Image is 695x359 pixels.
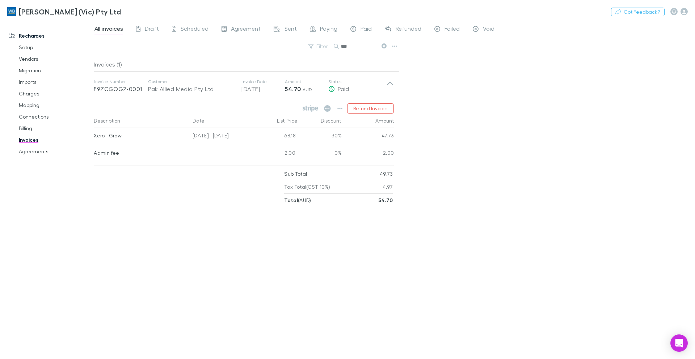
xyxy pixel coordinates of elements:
div: 68.18 [255,128,298,145]
p: 4.97 [383,180,393,193]
a: Vendors [12,53,98,65]
span: Sent [285,25,297,34]
span: Agreement [231,25,261,34]
a: Invoices [12,134,98,146]
div: Invoice NumberF9ZCGOGZ-0001CustomerPak Allied Media Pty LtdInvoice Date[DATE]Amount54.70 AUDStatu... [88,72,400,101]
p: 49.73 [380,167,393,180]
p: Invoice Date [241,79,285,85]
span: Failed [445,25,460,34]
a: Mapping [12,99,98,111]
div: Xero - Grow [94,128,187,143]
a: Connections [12,111,98,123]
a: Billing [12,123,98,134]
a: Agreements [12,146,98,157]
a: Recharges [1,30,98,42]
strong: Total [284,197,298,203]
p: F9ZCGOGZ-0001 [94,85,148,93]
span: Paid [338,85,349,92]
span: All invoices [94,25,123,34]
strong: 54.70 [379,197,393,203]
a: Setup [12,42,98,53]
img: William Buck (Vic) Pty Ltd's Logo [7,7,16,16]
p: Tax Total (GST 10%) [284,180,330,193]
a: [PERSON_NAME] (Vic) Pty Ltd [3,3,125,20]
span: Draft [145,25,159,34]
p: Status [328,79,386,85]
div: [DATE] - [DATE] [190,128,255,145]
div: 0% [298,145,342,163]
span: Void [483,25,494,34]
span: AUD [303,87,312,92]
span: Paid [361,25,372,34]
button: Refund Invoice [347,103,394,114]
p: [DATE] [241,85,285,93]
div: Open Intercom Messenger [670,334,688,352]
a: Migration [12,65,98,76]
span: Paying [320,25,337,34]
div: 47.73 [342,128,394,145]
p: Sub Total [284,167,307,180]
p: ( AUD ) [284,194,311,207]
button: Got Feedback? [611,8,665,16]
p: Customer [148,79,234,85]
div: Pak Allied Media Pty Ltd [148,85,234,93]
a: Charges [12,88,98,99]
button: Filter [305,42,332,51]
a: Imports [12,76,98,88]
h3: [PERSON_NAME] (Vic) Pty Ltd [19,7,121,16]
div: 2.00 [255,145,298,163]
strong: 54.70 [285,85,301,93]
span: Scheduled [181,25,208,34]
div: Admin fee [94,145,187,161]
p: Amount [285,79,328,85]
p: Invoice Number [94,79,148,85]
span: Refunded [396,25,421,34]
div: 30% [298,128,342,145]
div: 2.00 [342,145,394,163]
